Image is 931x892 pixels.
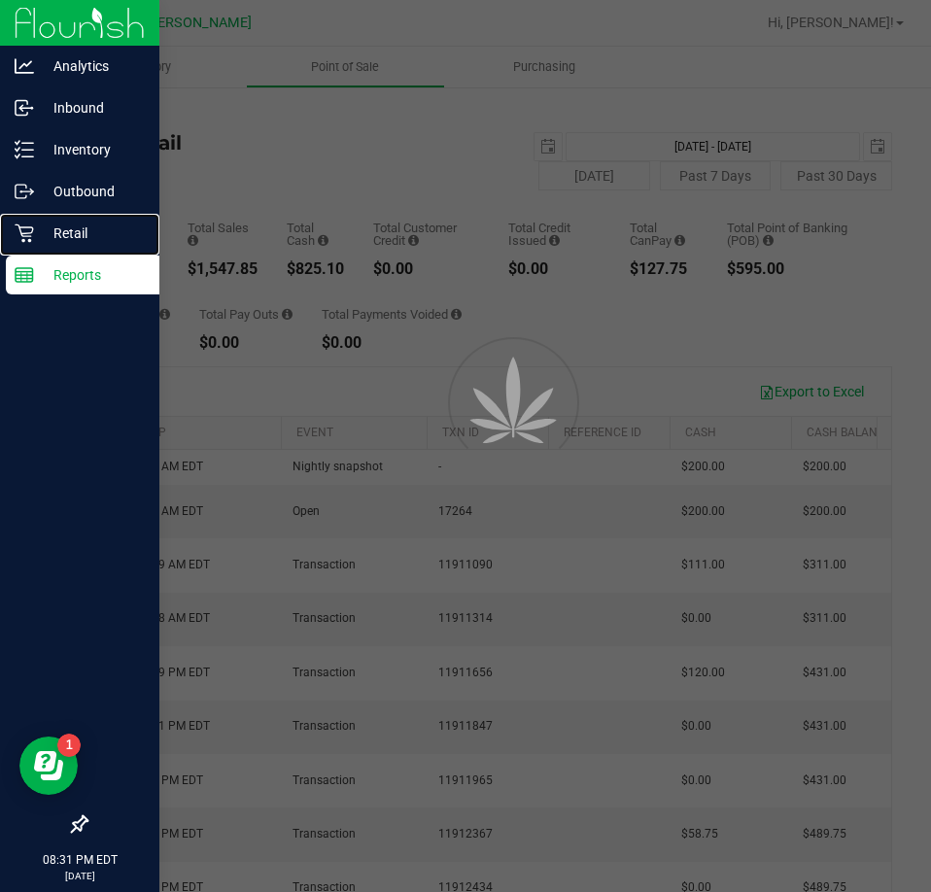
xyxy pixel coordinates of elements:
[34,222,151,245] p: Retail
[9,869,151,883] p: [DATE]
[57,734,81,757] iframe: Resource center unread badge
[15,98,34,118] inline-svg: Inbound
[19,737,78,795] iframe: Resource center
[9,851,151,869] p: 08:31 PM EDT
[34,138,151,161] p: Inventory
[34,54,151,78] p: Analytics
[15,56,34,76] inline-svg: Analytics
[34,263,151,287] p: Reports
[15,140,34,159] inline-svg: Inventory
[15,265,34,285] inline-svg: Reports
[15,182,34,201] inline-svg: Outbound
[34,96,151,120] p: Inbound
[34,180,151,203] p: Outbound
[15,223,34,243] inline-svg: Retail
